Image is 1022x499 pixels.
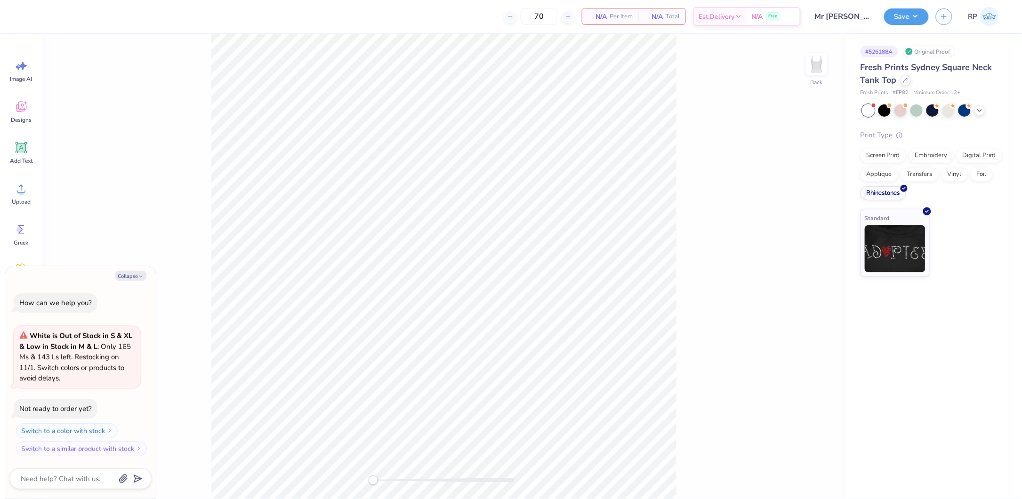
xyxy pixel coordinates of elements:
[107,428,113,434] img: Switch to a color with stock
[644,12,663,22] span: N/A
[10,75,32,83] span: Image AI
[588,12,607,22] span: N/A
[699,12,735,22] span: Est. Delivery
[136,446,142,451] img: Switch to a similar product with stock
[811,78,823,87] div: Back
[980,7,999,26] img: Rose Pineda
[752,12,763,22] span: N/A
[861,130,1003,141] div: Print Type
[861,46,898,57] div: # 526188A
[861,186,906,200] div: Rhinestones
[893,89,909,97] span: # FP82
[521,8,557,25] input: – –
[666,12,680,22] span: Total
[369,475,378,485] div: Accessibility label
[12,198,31,206] span: Upload
[909,149,954,163] div: Embroidery
[914,89,961,97] span: Minimum Order: 12 +
[861,167,898,182] div: Applique
[807,55,826,73] img: Back
[14,239,29,246] span: Greek
[861,89,888,97] span: Fresh Prints
[971,167,993,182] div: Foil
[884,8,929,25] button: Save
[942,167,968,182] div: Vinyl
[16,441,147,456] button: Switch to a similar product with stock
[16,423,118,438] button: Switch to a color with stock
[861,149,906,163] div: Screen Print
[19,331,132,351] strong: White is Out of Stock in S & XL & Low in Stock in M & L
[808,7,877,26] input: Untitled Design
[769,13,778,20] span: Free
[610,12,633,22] span: Per Item
[10,157,32,165] span: Add Text
[968,11,978,22] span: RP
[865,213,890,223] span: Standard
[903,46,956,57] div: Original Proof
[901,167,939,182] div: Transfers
[19,404,92,413] div: Not ready to order yet?
[19,298,92,308] div: How can we help you?
[865,225,925,272] img: Standard
[11,116,32,124] span: Designs
[115,271,146,281] button: Collapse
[19,331,132,383] span: : Only 165 Ms & 143 Ls left. Restocking on 11/1. Switch colors or products to avoid delays.
[964,7,1003,26] a: RP
[861,62,992,86] span: Fresh Prints Sydney Square Neck Tank Top
[957,149,1002,163] div: Digital Print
